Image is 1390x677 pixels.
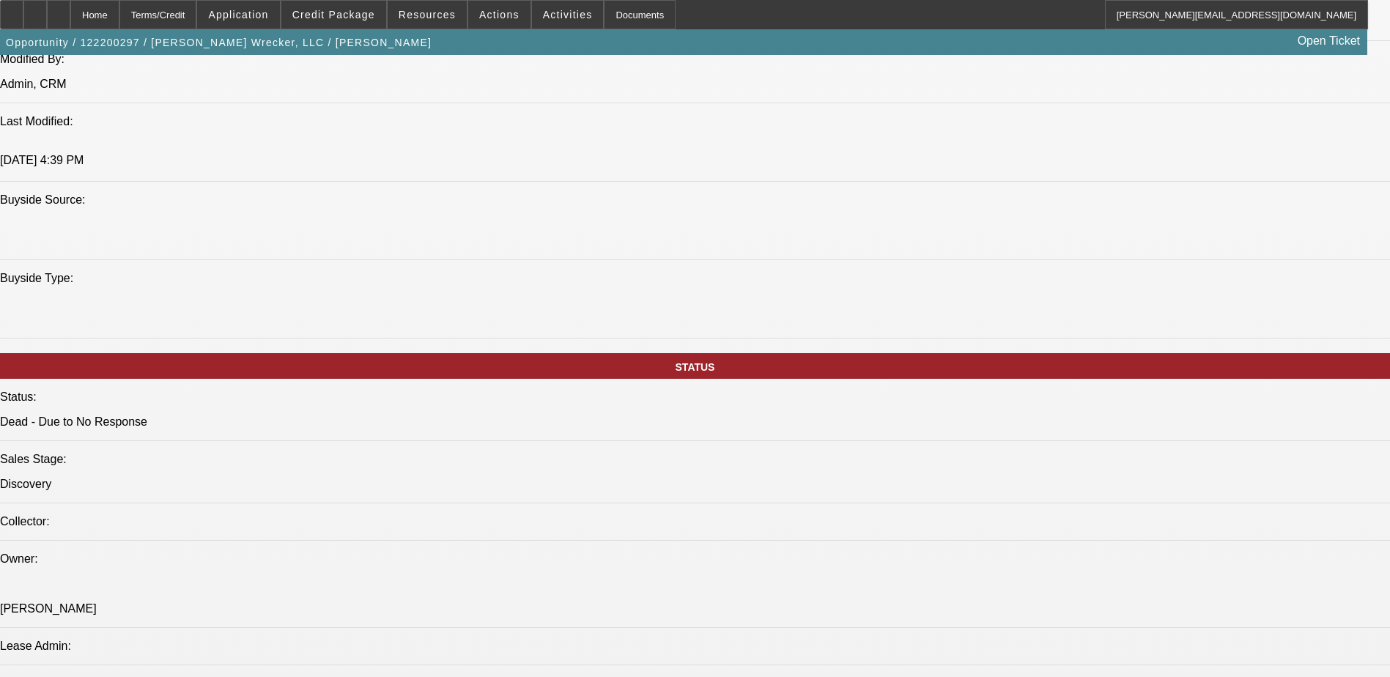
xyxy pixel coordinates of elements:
a: Open Ticket [1292,29,1366,53]
span: Actions [479,9,520,21]
button: Resources [388,1,467,29]
span: Opportunity / 122200297 / [PERSON_NAME] Wrecker, LLC / [PERSON_NAME] [6,37,432,48]
span: Application [208,9,268,21]
button: Activities [532,1,604,29]
span: STATUS [676,361,715,373]
button: Credit Package [281,1,386,29]
button: Actions [468,1,531,29]
span: Resources [399,9,456,21]
span: Activities [543,9,593,21]
button: Application [197,1,279,29]
span: Credit Package [292,9,375,21]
